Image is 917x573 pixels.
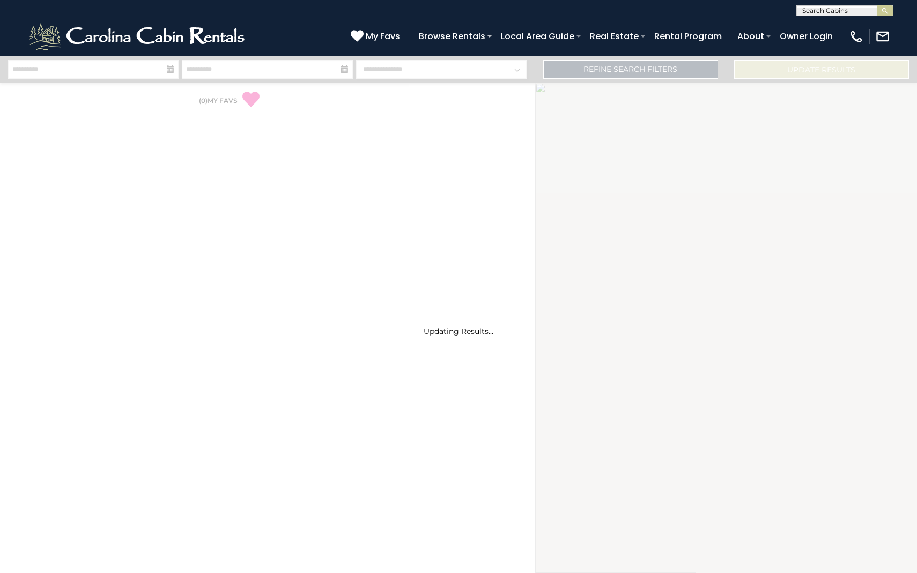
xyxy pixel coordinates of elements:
a: Local Area Guide [496,27,580,46]
img: White-1-2.png [27,20,249,53]
span: My Favs [366,29,400,43]
img: mail-regular-white.png [875,29,890,44]
a: My Favs [351,29,403,43]
a: Browse Rentals [413,27,491,46]
a: Rental Program [649,27,727,46]
a: Owner Login [774,27,838,46]
a: About [732,27,770,46]
img: phone-regular-white.png [849,29,864,44]
a: Real Estate [585,27,644,46]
